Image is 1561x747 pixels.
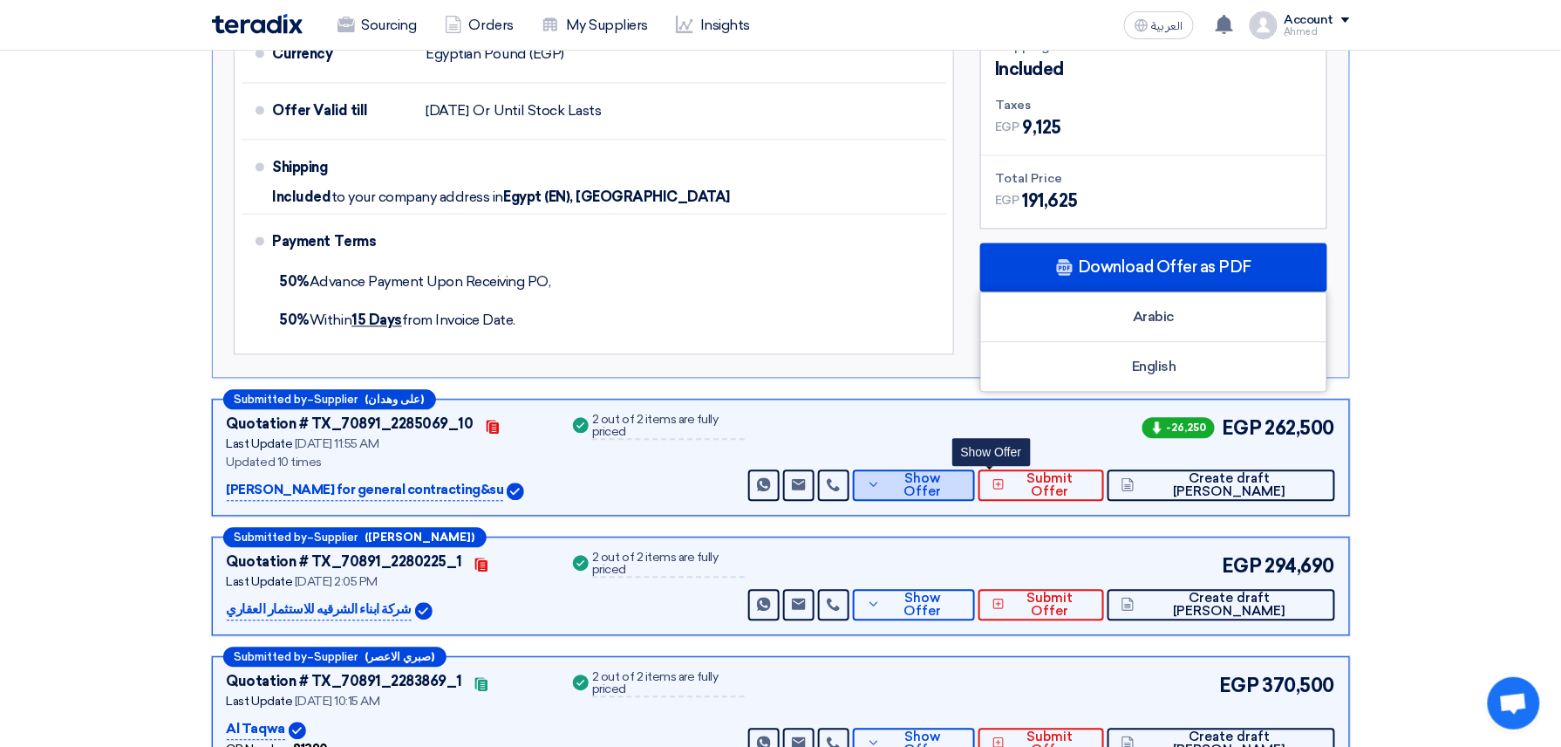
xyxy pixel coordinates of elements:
span: Supplier [315,394,358,406]
div: 2 out of 2 items are fully priced [592,552,745,579]
a: Sourcing [324,6,431,45]
span: Submitted by [235,652,308,663]
div: Quotation # TX_70891_2283869_1 [227,672,463,693]
span: 262,500 [1265,415,1335,443]
b: ([PERSON_NAME]) [365,532,475,544]
p: Al Taqwa [227,720,285,741]
span: Supplier [315,652,358,663]
a: Orders [431,6,528,45]
div: Taxes [995,97,1312,115]
span: [DATE] [426,103,469,120]
span: 370,500 [1263,672,1335,701]
a: Insights [662,6,764,45]
div: Arabic [981,293,1326,343]
span: Submit Offer [1009,473,1089,499]
span: Submitted by [235,394,308,406]
span: Show Offer [885,473,961,499]
div: Show Offer [952,439,1031,467]
span: -26,250 [1142,418,1215,439]
span: to your company address in [331,189,504,207]
span: [DATE] 2:05 PM [295,575,378,590]
span: Last Update [227,437,293,452]
span: العربية [1152,20,1183,32]
span: EGP [995,192,1019,210]
span: Create draft [PERSON_NAME] [1139,593,1321,619]
button: Submit Offer [978,590,1104,621]
span: Show Offer [885,593,961,619]
button: Create draft [PERSON_NAME] [1108,470,1335,502]
div: Quotation # TX_70891_2280225_1 [227,552,463,573]
img: Verified Account [289,723,306,740]
span: Download Offer as PDF [1078,260,1251,276]
span: Submitted by [235,532,308,544]
div: – [223,390,436,410]
div: English [981,343,1326,392]
b: (على وهدان) [365,394,425,406]
img: Verified Account [507,483,524,501]
span: EGP [1219,672,1259,701]
img: profile_test.png [1250,11,1278,39]
span: Supplier [315,532,358,544]
span: Until Stock Lasts [494,103,602,120]
span: 9,125 [1023,115,1062,141]
div: Egyptian Pound (EGP) [426,38,564,72]
span: Create draft [PERSON_NAME] [1139,473,1321,499]
span: Submit Offer [1009,593,1089,619]
span: Last Update [227,695,293,709]
button: العربية [1124,11,1194,39]
span: EGP [1222,552,1262,581]
div: 2 out of 2 items are fully priced [592,672,745,698]
div: Updated 10 times [227,454,549,472]
img: Verified Account [415,603,433,620]
strong: 50% [280,312,310,329]
button: Submit Offer [978,470,1104,502]
span: 294,690 [1265,552,1335,581]
div: ِAhmed [1285,27,1350,37]
p: شركة ابناء الشرقيه للاستثمار العقاري [227,600,412,621]
span: Within from Invoice Date. [280,312,516,329]
div: Quotation # TX_70891_2285069_10 [227,415,474,435]
div: Currency [273,34,412,76]
a: Open chat [1488,677,1540,730]
div: 2 out of 2 items are fully priced [592,415,745,441]
div: – [223,528,487,548]
span: [DATE] 10:15 AM [295,695,380,709]
strong: 50% [280,274,310,291]
a: My Suppliers [528,6,662,45]
span: EGP [1222,415,1262,443]
u: 15 Days [351,312,402,329]
span: [DATE] 11:55 AM [295,437,379,452]
button: Create draft [PERSON_NAME] [1108,590,1335,621]
div: Account [1285,13,1334,28]
div: Shipping [273,147,412,189]
div: Offer Valid till [273,91,412,133]
p: [PERSON_NAME] for general contracting&su [227,481,504,502]
span: EGP [995,119,1019,137]
div: Payment Terms [273,222,926,264]
span: Advance Payment Upon Receiving PO, [280,274,551,291]
button: Show Offer [853,590,974,621]
img: Teradix logo [212,14,303,34]
span: 191,625 [1023,188,1079,215]
span: Included [995,57,1064,83]
span: Included [273,189,331,207]
span: Last Update [227,575,293,590]
button: Show Offer [853,470,974,502]
span: Egypt (EN), [GEOGRAPHIC_DATA] [503,189,730,207]
div: Total Price [995,170,1312,188]
b: (صبري الاعصر) [365,652,435,663]
span: Or [474,103,490,120]
div: – [223,648,446,668]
